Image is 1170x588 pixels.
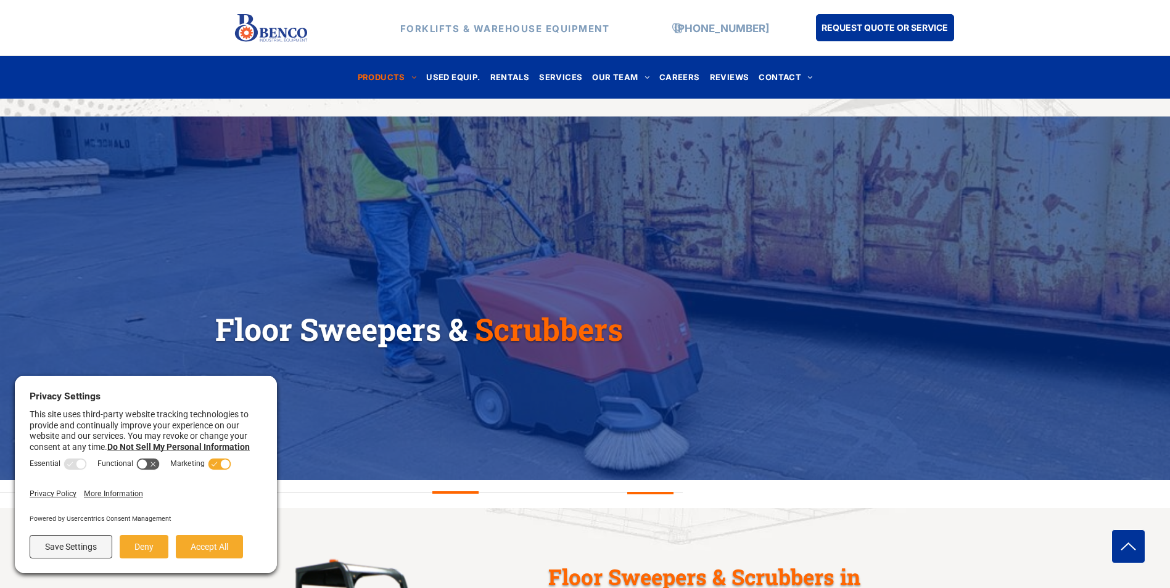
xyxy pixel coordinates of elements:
span: REQUEST QUOTE OR SERVICE [822,16,948,39]
a: RENTALS [485,69,535,86]
a: USED EQUIP. [421,69,485,86]
strong: FORKLIFTS & WAREHOUSE EQUIPMENT [400,22,610,34]
a: [PHONE_NUMBER] [674,22,769,34]
a: REQUEST QUOTE OR SERVICE [816,14,954,41]
span: Scrubbers [475,309,623,349]
a: REVIEWS [705,69,754,86]
a: CONTACT [754,69,817,86]
a: SERVICES [534,69,587,86]
a: CAREERS [654,69,705,86]
a: OUR TEAM [587,69,654,86]
span: & [448,309,468,349]
span: Floor Sweepers [215,309,441,349]
a: PRODUCTS [353,69,422,86]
